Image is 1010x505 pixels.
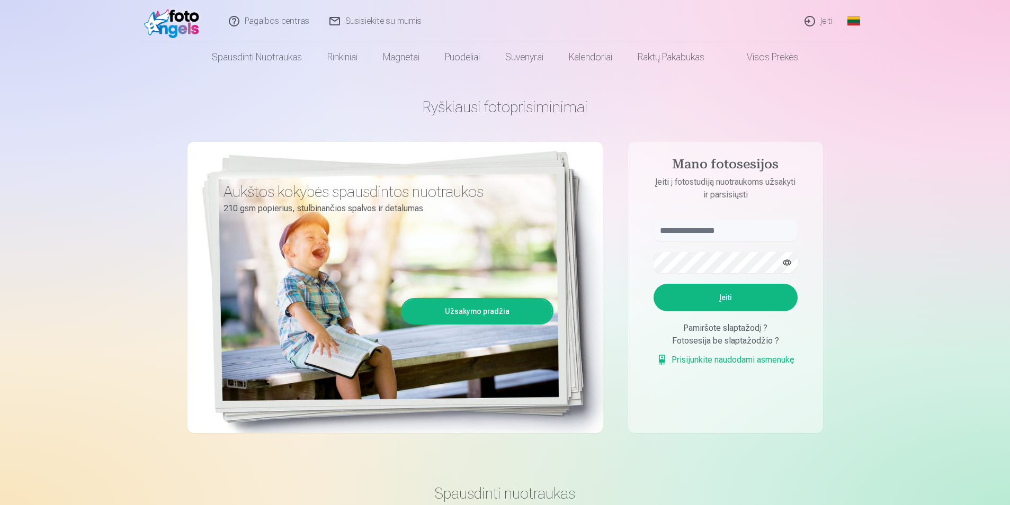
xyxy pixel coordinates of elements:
[370,42,432,72] a: Magnetai
[224,182,546,201] h3: Aukštos kokybės spausdintos nuotraukos
[654,284,798,311] button: Įeiti
[199,42,315,72] a: Spausdinti nuotraukas
[493,42,556,72] a: Suvenyrai
[187,97,823,116] h1: Ryškiausi fotoprisiminimai
[196,484,815,503] h3: Spausdinti nuotraukas
[315,42,370,72] a: Rinkiniai
[654,335,798,347] div: Fotosesija be slaptažodžio ?
[657,354,794,366] a: Prisijunkite naudodami asmenukę
[654,322,798,335] div: Pamiršote slaptažodį ?
[432,42,493,72] a: Puodeliai
[643,176,808,201] p: Įeiti į fotostudiją nuotraukoms užsakyti ir parsisiųsti
[556,42,625,72] a: Kalendoriai
[403,300,552,323] a: Užsakymo pradžia
[224,201,546,216] p: 210 gsm popierius, stulbinančios spalvos ir detalumas
[144,4,205,38] img: /fa2
[717,42,811,72] a: Visos prekės
[625,42,717,72] a: Raktų pakabukas
[643,157,808,176] h4: Mano fotosesijos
